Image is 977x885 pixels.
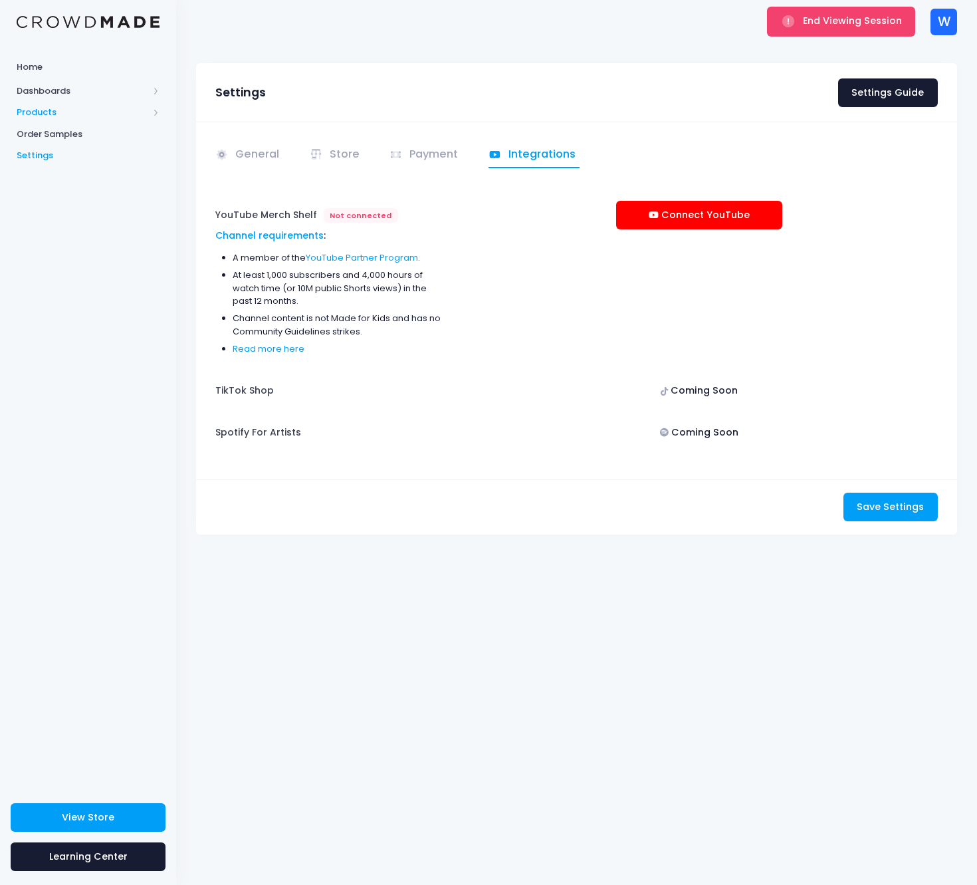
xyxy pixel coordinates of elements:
[215,142,284,168] a: General
[233,251,447,265] li: A member of the .
[215,229,447,243] div: :
[215,229,324,242] a: Channel requirements
[616,418,782,447] div: Coming Soon
[324,208,398,223] span: Not connected
[11,842,165,871] a: Learning Center
[215,86,266,100] h3: Settings
[838,78,938,107] a: Settings Guide
[489,142,580,168] a: Integrations
[233,312,447,338] li: Channel content is not Made for Kids and has no Community Guidelines strikes.
[857,500,924,513] span: Save Settings
[843,493,938,521] button: Save Settings
[803,14,902,27] span: End Viewing Session
[17,61,160,74] span: Home
[215,377,274,405] label: TikTok Shop
[306,251,418,264] a: YouTube Partner Program
[17,106,148,119] span: Products
[233,342,304,355] a: Read more here
[215,201,317,229] label: YouTube Merch Shelf
[389,142,463,168] a: Payment
[62,811,114,824] span: View Store
[17,128,160,141] span: Order Samples
[49,850,128,863] span: Learning Center
[616,201,782,229] a: Connect YouTube
[233,269,447,308] li: At least 1,000 subscribers and 4,000 hours of watch time (or 10M public Shorts views) in the past...
[17,16,160,29] img: Logo
[17,149,160,162] span: Settings
[930,9,957,35] div: W
[11,803,165,832] a: View Store
[310,142,364,168] a: Store
[17,84,148,98] span: Dashboards
[616,377,782,406] div: Coming Soon
[767,7,915,36] button: End Viewing Session
[215,418,301,446] label: Spotify For Artists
